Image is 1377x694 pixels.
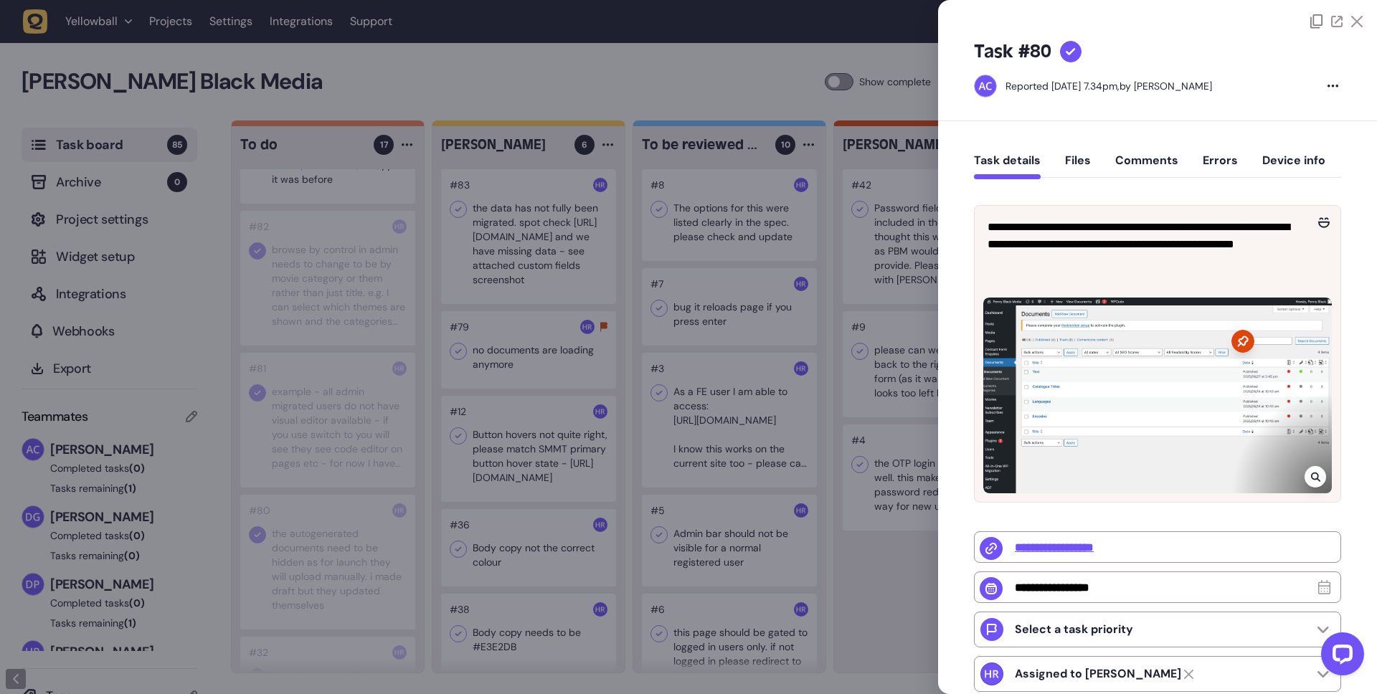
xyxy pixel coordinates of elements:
div: by [PERSON_NAME] [1005,79,1212,93]
p: Select a task priority [1015,622,1133,637]
h5: Task #80 [974,40,1051,63]
div: Reported [DATE] 7.34pm, [1005,80,1120,92]
iframe: LiveChat chat widget [1310,627,1370,687]
strong: Harry Robinson [1015,667,1181,681]
button: Files [1065,153,1091,179]
button: Device info [1262,153,1325,179]
img: Ameet Chohan [975,75,996,97]
button: Task details [974,153,1041,179]
button: Comments [1115,153,1178,179]
button: Errors [1203,153,1238,179]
